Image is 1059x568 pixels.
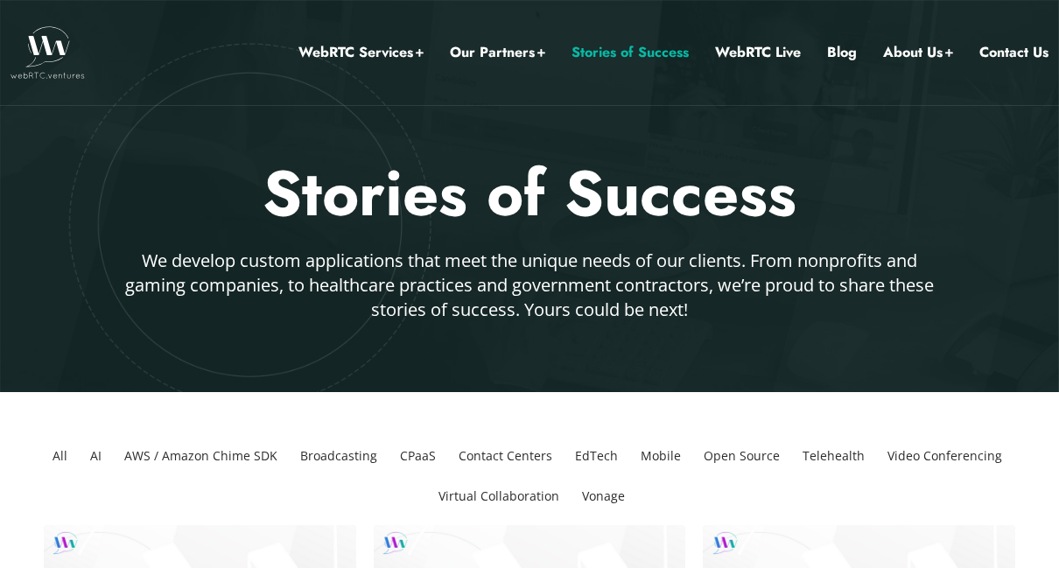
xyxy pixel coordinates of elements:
[880,436,1009,476] li: Video Conferencing
[393,436,443,476] li: CPaaS
[568,436,625,476] li: EdTech
[46,436,74,476] li: All
[120,249,939,322] p: We develop custom applications that meet the unique needs of our clients. From nonprofits and gam...
[431,476,566,516] li: Virtual Collaboration
[697,436,787,476] li: Open Source
[293,436,384,476] li: Broadcasting
[883,41,953,64] a: About Us
[83,436,109,476] li: AI
[575,476,632,516] li: Vonage
[796,436,872,476] li: Telehealth
[452,436,559,476] li: Contact Centers
[715,41,801,64] a: WebRTC Live
[450,41,545,64] a: Our Partners
[117,436,284,476] li: AWS / Amazon Chime SDK
[572,41,689,64] a: Stories of Success
[18,153,1041,235] h2: Stories of Success
[827,41,857,64] a: Blog
[298,41,424,64] a: WebRTC Services
[634,436,688,476] li: Mobile
[11,26,85,79] img: WebRTC.ventures
[979,41,1048,64] a: Contact Us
